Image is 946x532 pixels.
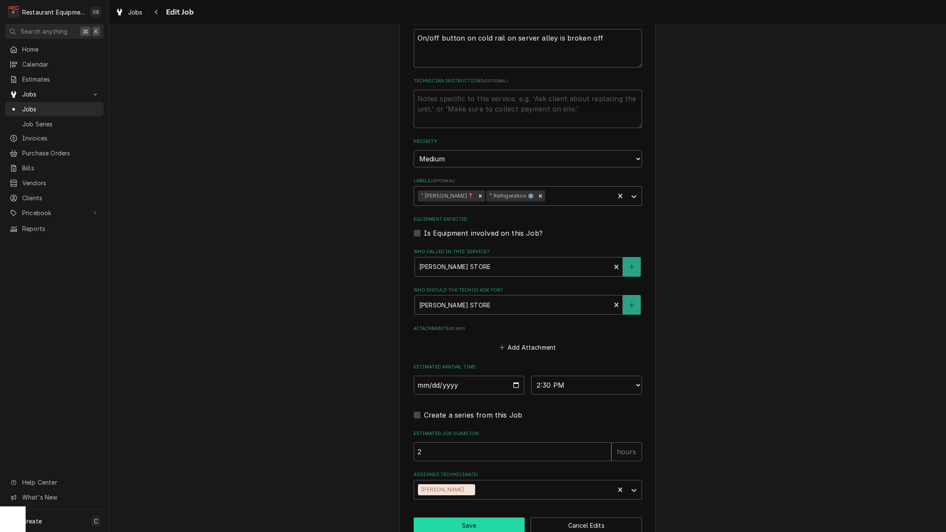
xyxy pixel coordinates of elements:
[424,228,543,238] label: Is Equipment involved on this Job?
[164,6,194,18] span: Edit Job
[94,517,98,526] span: C
[82,27,88,36] span: ⌘
[5,24,104,39] button: Search anything⌘K
[22,517,42,525] span: Create
[414,178,642,184] label: Labels
[22,478,99,487] span: Help Center
[414,287,642,294] label: Who should the tech(s) ask for?
[414,18,642,67] div: Reason For Call
[623,257,641,277] button: Create New Contact
[22,178,99,187] span: Vendors
[5,161,104,175] a: Bills
[414,364,642,394] div: Estimated Arrival Time
[90,6,102,18] div: GB
[414,364,642,371] label: Estimated Arrival Time
[414,216,642,223] label: Equipment Expected
[5,490,104,504] a: Go to What's New
[414,216,642,238] div: Equipment Expected
[22,120,99,129] span: Job Series
[22,493,99,502] span: What's New
[22,224,99,233] span: Reports
[22,149,99,158] span: Purchase Orders
[414,471,642,499] div: Assigned Technician(s)
[414,78,642,128] div: Technician Instructions
[486,190,536,202] div: ⁴ Refrigeration ❄️
[418,484,466,495] div: [PERSON_NAME]
[5,102,104,116] a: Jobs
[414,430,642,437] label: Estimated Job Duration
[5,87,104,101] a: Go to Jobs
[611,442,642,461] div: hours
[414,248,642,276] div: Who called in this service?
[90,6,102,18] div: Gary Beaver's Avatar
[449,326,465,331] span: ( if any )
[150,5,164,19] button: Navigate back
[414,430,642,461] div: Estimated Job Duration
[5,176,104,190] a: Vendors
[414,138,642,145] label: Priority
[414,376,525,395] input: Date
[484,79,508,83] span: ( optional )
[414,325,642,354] div: Attachments
[414,325,642,332] label: Attachments
[476,190,485,202] div: Remove ¹ Beckley📍
[112,5,146,19] a: Jobs
[531,376,642,395] select: Time Select
[418,190,476,202] div: ¹ [PERSON_NAME]📍
[22,164,99,172] span: Bills
[22,193,99,202] span: Clients
[20,27,67,36] span: Search anything
[414,78,642,85] label: Technician Instructions
[22,8,85,17] div: Restaurant Equipment Diagnostics
[5,222,104,236] a: Reports
[22,134,99,143] span: Invoices
[5,117,104,131] a: Job Series
[414,248,642,255] label: Who called in this service?
[623,295,641,315] button: Create New Contact
[94,27,98,36] span: K
[5,131,104,145] a: Invoices
[414,29,642,67] textarea: On/off button on cold rail on server alley is broken off
[5,57,104,71] a: Calendar
[22,105,99,114] span: Jobs
[629,302,634,308] svg: Create New Contact
[629,264,634,270] svg: Create New Contact
[22,45,99,54] span: Home
[5,72,104,86] a: Estimates
[22,60,99,69] span: Calendar
[466,484,475,495] div: Remove Hunter Ralston
[22,208,87,217] span: Pricebook
[431,178,455,183] span: ( optional )
[498,342,558,354] button: Add Attachment
[22,75,99,84] span: Estimates
[22,90,87,99] span: Jobs
[5,42,104,56] a: Home
[424,410,523,420] label: Create a series from this Job
[8,6,20,18] div: Restaurant Equipment Diagnostics's Avatar
[8,6,20,18] div: R
[5,191,104,205] a: Clients
[128,8,143,17] span: Jobs
[5,146,104,160] a: Purchase Orders
[414,178,642,205] div: Labels
[414,471,642,478] label: Assigned Technician(s)
[536,190,545,202] div: Remove ⁴ Refrigeration ❄️
[5,206,104,220] a: Go to Pricebook
[414,138,642,167] div: Priority
[5,475,104,489] a: Go to Help Center
[414,287,642,315] div: Who should the tech(s) ask for?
